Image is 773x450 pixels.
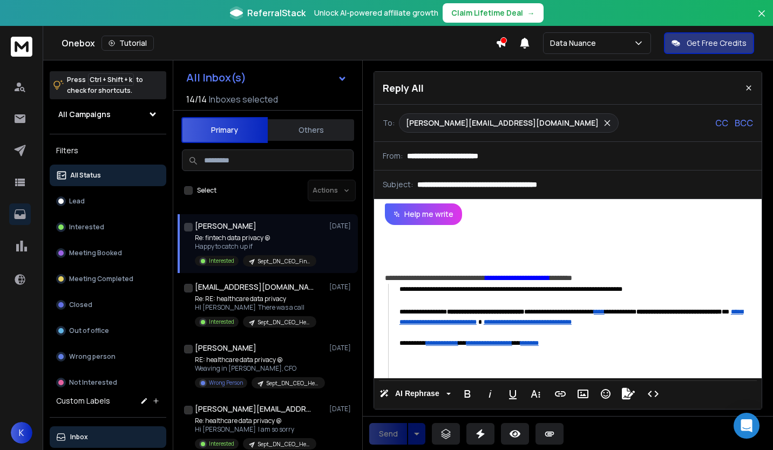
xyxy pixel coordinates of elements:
p: Sept_DN_CEO_Fintech [258,257,310,265]
button: Inbox [50,426,166,448]
button: Interested [50,216,166,238]
p: Not Interested [69,378,117,387]
button: Closed [50,294,166,316]
p: Inbox [70,433,88,441]
span: Ctrl + Shift + k [88,73,134,86]
h1: [PERSON_NAME] [195,343,256,353]
button: Underline (Ctrl+U) [503,383,523,405]
span: ReferralStack [247,6,306,19]
h1: [PERSON_NAME][EMAIL_ADDRESS][DOMAIN_NAME] +1 [195,404,314,414]
button: All Inbox(s) [178,67,356,88]
p: Meeting Booked [69,249,122,257]
p: Interested [209,318,234,326]
button: Meeting Completed [50,268,166,290]
button: Code View [643,383,663,405]
button: All Campaigns [50,104,166,125]
p: Happy to catch up if [195,242,316,251]
button: Emoticons [595,383,616,405]
button: AI Rephrase [377,383,453,405]
p: All Status [70,171,101,180]
p: Lead [69,197,85,206]
p: Hi [PERSON_NAME] I am so sorry [195,425,316,434]
p: Sept_DN_CEO_Healthcare [258,318,310,326]
p: Reply All [383,80,424,96]
p: BCC [735,117,753,129]
p: Wrong Person [209,379,243,387]
button: Out of office [50,320,166,342]
p: Out of office [69,326,109,335]
h3: Custom Labels [56,396,110,406]
h1: All Inbox(s) [186,72,246,83]
p: To: [383,118,395,128]
button: Close banner [755,6,769,32]
button: Wrong person [50,346,166,367]
button: Lead [50,190,166,212]
p: Sept_DN_CEO_Healthcare [258,440,310,448]
p: [DATE] [329,222,354,230]
button: Tutorial [101,36,154,51]
p: Interested [69,223,104,231]
p: Re: fintech data privacy @ [195,234,316,242]
p: Subject: [383,179,413,190]
label: Select [197,186,216,195]
button: All Status [50,165,166,186]
span: AI Rephrase [393,389,442,398]
p: Data Nuance [550,38,600,49]
p: [DATE] [329,283,354,291]
h1: [EMAIL_ADDRESS][DOMAIN_NAME] [195,282,314,292]
p: Meeting Completed [69,275,133,283]
button: Others [268,118,354,142]
h3: Filters [50,143,166,158]
button: Signature [618,383,639,405]
p: CC [715,117,728,129]
button: K [11,422,32,444]
p: Sept_DN_CEO_Healthcare [267,379,318,387]
button: Help me write [385,203,462,225]
p: Closed [69,301,92,309]
p: Re: RE: healthcare data privacy [195,295,316,303]
p: Unlock AI-powered affiliate growth [314,8,438,18]
p: Press to check for shortcuts. [67,74,143,96]
p: [DATE] [329,405,354,413]
p: HI [PERSON_NAME] There was a call [195,303,316,312]
h1: [PERSON_NAME] [195,221,256,231]
div: Onebox [62,36,496,51]
span: 14 / 14 [186,93,207,106]
p: Get Free Credits [687,38,747,49]
h1: All Campaigns [58,109,111,120]
p: [PERSON_NAME][EMAIL_ADDRESS][DOMAIN_NAME] [406,118,599,128]
p: RE: healthcare data privacy @ [195,356,324,364]
p: Wrong person [69,352,116,361]
button: Get Free Credits [664,32,754,54]
p: Weaving in [PERSON_NAME], CFO [195,364,324,373]
p: Interested [209,257,234,265]
button: Italic (Ctrl+I) [480,383,500,405]
button: Bold (Ctrl+B) [457,383,478,405]
button: More Text [525,383,546,405]
span: → [527,8,535,18]
p: From: [383,151,403,161]
button: Claim Lifetime Deal→ [443,3,544,23]
button: Insert Link (Ctrl+K) [550,383,571,405]
p: Interested [209,440,234,448]
button: Not Interested [50,372,166,393]
button: Meeting Booked [50,242,166,264]
p: Re: healthcare data privacy @ [195,417,316,425]
p: [DATE] [329,344,354,352]
h3: Inboxes selected [209,93,278,106]
button: Primary [181,117,268,143]
button: Insert Image (Ctrl+P) [573,383,593,405]
div: Open Intercom Messenger [734,413,760,439]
